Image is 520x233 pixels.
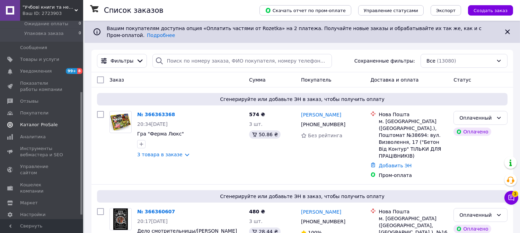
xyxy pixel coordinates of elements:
span: 99+ [66,68,77,74]
span: Статус [453,77,471,83]
a: [PERSON_NAME] [301,208,341,215]
span: Управление статусами [364,8,418,13]
div: Нова Пошта [379,208,448,215]
span: Фильтры [111,57,133,64]
a: Создать заказ [461,7,513,13]
span: Без рейтинга [308,133,342,138]
div: Оплаченный [459,114,493,122]
span: Упаковка заказа [24,30,63,37]
span: 3 шт. [249,121,263,127]
span: Создать заказ [474,8,508,13]
span: Товары и услуги [20,56,59,63]
a: 3 товара в заказе [137,152,183,157]
a: Фото товару [109,208,132,230]
span: Сгенерируйте или добавьте ЭН в заказ, чтобы получить оплату [100,96,505,103]
span: Сгенерируйте или добавьте ЭН в заказ, чтобы получить оплату [100,193,505,200]
span: 3 шт. [249,218,263,224]
span: Ожидание оплаты [24,21,68,27]
span: 20:17[DATE] [137,218,168,224]
button: Создать заказ [468,5,513,16]
div: Ваш ID: 2723903 [23,10,83,17]
a: Фото товару [109,111,132,133]
button: Экспорт [431,5,461,16]
span: Покупатель [301,77,332,83]
a: № 366360607 [137,209,175,214]
span: Заказ [109,77,124,83]
span: 20:34[DATE] [137,121,168,127]
a: Добавить ЭН [379,163,412,168]
button: Скачать отчет по пром-оплате [259,5,351,16]
input: Поиск по номеру заказа, ФИО покупателя, номеру телефона, Email, номеру накладной [152,54,332,68]
span: Аналитика [20,134,46,140]
div: 50.86 ₴ [249,130,281,139]
img: Фото товару [110,111,131,133]
span: [PHONE_NUMBER] [301,122,345,127]
span: Покупатели [20,110,49,116]
span: "Учбові книги та не тільки" [23,4,74,10]
span: 0 [79,21,81,27]
span: (13080) [437,58,456,64]
span: 480 ₴ [249,209,265,214]
div: Оплачено [453,225,491,233]
div: Оплачено [453,128,491,136]
a: Подробнее [147,32,175,38]
div: Оплаченный [459,211,493,219]
span: Инструменты вебмастера и SEO [20,146,64,158]
span: Уведомления [20,68,52,74]
span: Все [426,57,435,64]
span: Сообщения [20,45,47,51]
a: Гра "Ферма Люкс" [137,131,184,137]
span: 8 [77,68,83,74]
button: Чат с покупателем3 [504,191,518,205]
span: Доставка и оплата [370,77,418,83]
span: Вашим покупателям доступна опция «Оплатить частями от Rozetka» на 2 платежа. Получайте новые зака... [107,26,482,38]
span: Маркет [20,200,38,206]
a: [PERSON_NAME] [301,111,341,118]
span: Управление сайтом [20,164,64,176]
a: № 366363368 [137,112,175,117]
span: Экспорт [436,8,456,13]
span: [PHONE_NUMBER] [301,219,345,224]
span: Сохраненные фильтры: [354,57,415,64]
span: 574 ₴ [249,112,265,117]
span: Показатели работы компании [20,80,64,93]
span: Кошелек компании [20,182,64,194]
div: Нова Пошта [379,111,448,118]
span: Сумма [249,77,266,83]
span: 0 [79,30,81,37]
span: Отзывы [20,98,38,104]
span: Каталог ProSale [20,122,58,128]
span: 3 [512,190,518,197]
span: Скачать отчет по пром-оплате [265,7,346,13]
button: Управление статусами [358,5,424,16]
h1: Список заказов [104,6,164,15]
img: Фото товару [113,208,128,230]
div: м. [GEOGRAPHIC_DATA] ([GEOGRAPHIC_DATA].), Поштомат №38694: вул. Визволення, 17 ("Бетон Від Конту... [379,118,448,159]
div: Пром-оплата [379,172,448,179]
span: Настройки [20,212,45,218]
